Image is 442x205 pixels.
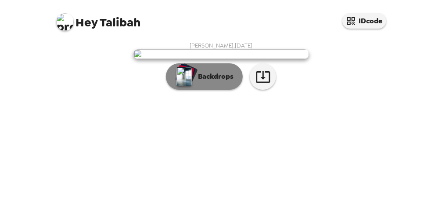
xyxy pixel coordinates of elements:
img: user [133,49,309,59]
span: Hey [76,15,98,30]
span: [PERSON_NAME] , [DATE] [190,42,252,49]
button: IDcode [342,13,386,29]
button: Backdrops [166,63,243,90]
span: Talibah [56,9,141,29]
p: Backdrops [194,71,234,82]
img: profile pic [56,13,74,31]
